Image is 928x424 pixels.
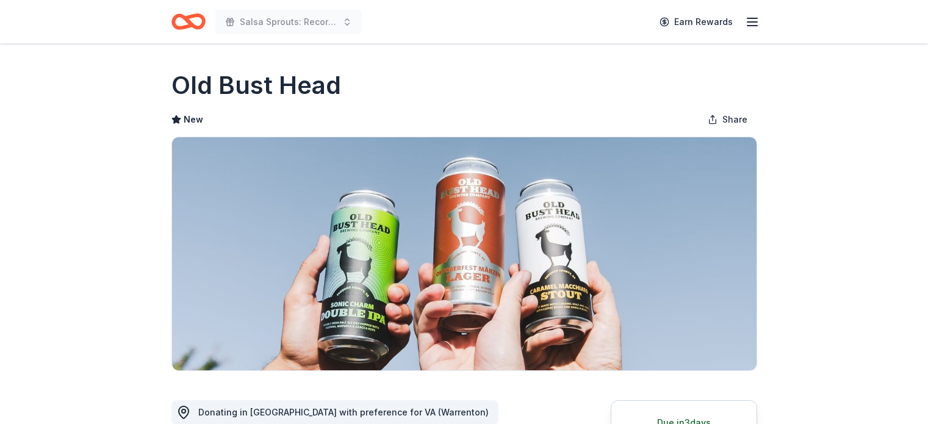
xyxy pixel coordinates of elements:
button: Salsa Sprouts: Record-Setting Family Garden Day [215,10,362,34]
img: Image for Old Bust Head [172,137,757,370]
span: New [184,112,203,127]
button: Share [698,107,757,132]
a: Earn Rewards [652,11,740,33]
a: Home [171,7,206,36]
h1: Old Bust Head [171,68,341,102]
span: Salsa Sprouts: Record-Setting Family Garden Day [240,15,337,29]
span: Share [722,112,747,127]
span: Donating in [GEOGRAPHIC_DATA] with preference for VA (Warrenton) [198,407,489,417]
